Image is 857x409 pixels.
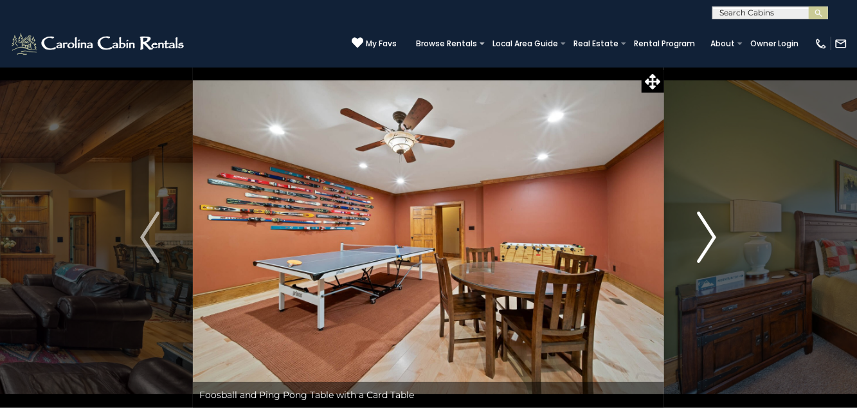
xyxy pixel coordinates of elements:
[627,35,701,53] a: Rental Program
[352,37,397,50] a: My Favs
[567,35,625,53] a: Real Estate
[107,67,193,408] button: Previous
[366,38,397,50] span: My Favs
[815,37,827,50] img: phone-regular-white.png
[664,67,750,408] button: Next
[10,31,188,57] img: White-1-2.png
[744,35,805,53] a: Owner Login
[486,35,564,53] a: Local Area Guide
[704,35,741,53] a: About
[140,212,159,263] img: arrow
[193,382,664,408] div: Foosball and Ping Pong Table with a Card Table
[698,212,717,263] img: arrow
[410,35,483,53] a: Browse Rentals
[834,37,847,50] img: mail-regular-white.png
